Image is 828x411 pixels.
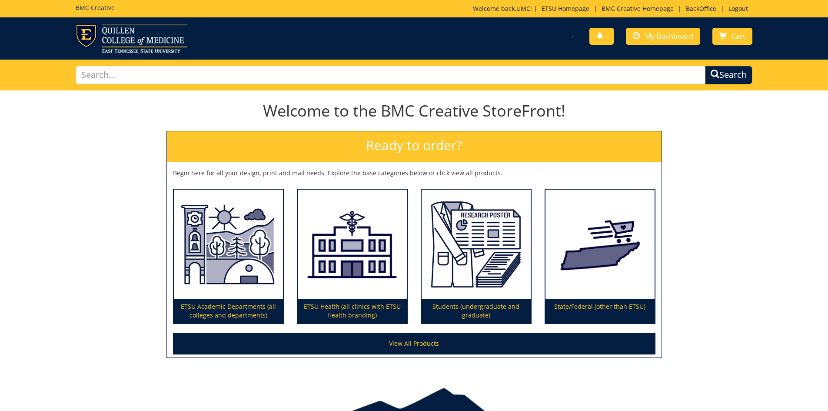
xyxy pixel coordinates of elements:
p: ETSU Academic Departments (all colleges and departments) [174,299,283,323]
h2: Ready to order? [167,131,662,162]
a: Logout [724,4,752,13]
img: ETSU logo [76,24,187,53]
img: Students (undergraduate and graduate) [422,190,531,299]
img: ETSU Academic Departments (all colleges and departments) [174,190,283,299]
a: BackOffice [682,4,721,13]
img: ETSU Health (all clinics with ETSU Health branding) [298,190,407,299]
p: ETSU Health (all clinics with ETSU Health branding) [298,299,407,323]
input: Search... [76,66,706,84]
a: View All Products [173,333,655,354]
button: Search [705,66,752,84]
a: Students (undergraduate and graduate) [422,190,531,324]
a: BMC Creative Homepage [597,4,678,13]
h1: Welcome to the BMC Creative StoreFront! [166,102,662,120]
p: State/Federal (other than ETSU) [545,299,655,323]
span: My Dashboard [645,31,693,41]
img: State/Federal (other than ETSU) [545,190,655,299]
a: ETSU Health (all clinics with ETSU Health branding) [298,190,407,324]
p: Begin here for all your design, print and mail needs. Explore the base categories below or click ... [173,169,655,177]
a: ETSU Academic Departments (all colleges and departments) [174,190,283,324]
a: State/Federal (other than ETSU) [545,190,655,324]
a: My Dashboard [626,28,700,45]
p: Welcome back, ! | | | | [473,4,752,13]
h5: BMC Creative [76,4,115,11]
a: Cart [712,28,752,45]
a: ETSU Homepage [537,4,594,13]
span: Cart [732,31,745,41]
a: UMC [516,4,530,13]
p: Students (undergraduate and graduate) [422,299,531,323]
